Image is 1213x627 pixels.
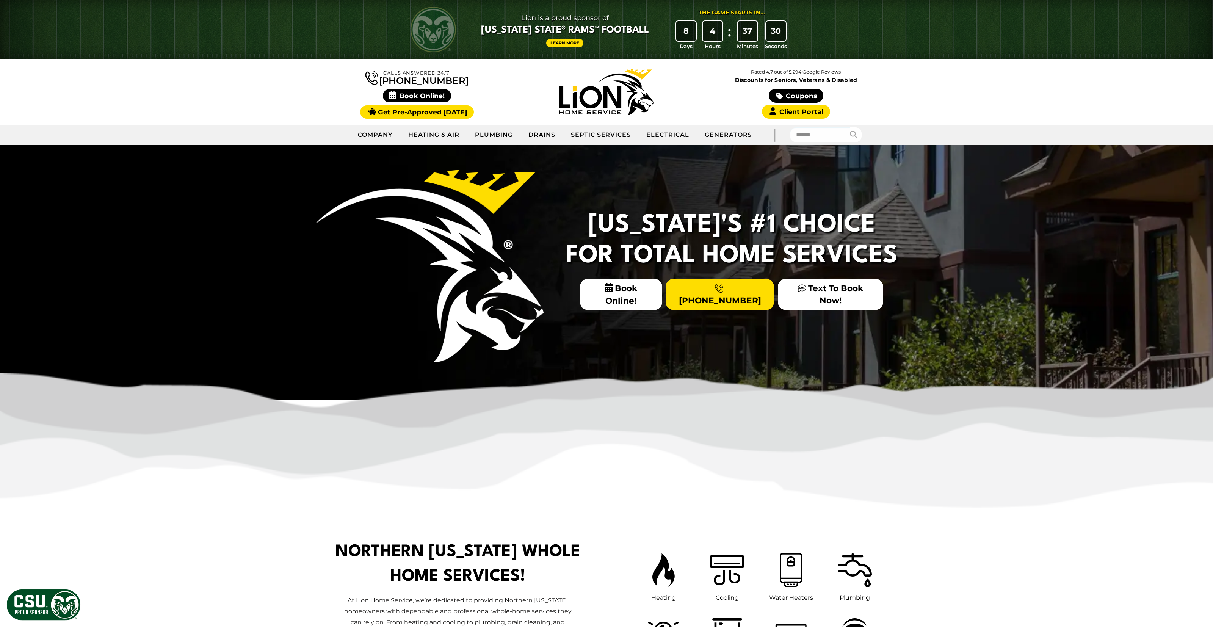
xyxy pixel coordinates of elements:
a: Text To Book Now! [778,279,883,310]
div: 30 [766,21,786,41]
span: Cooling [716,594,739,601]
div: : [726,21,733,50]
div: The Game Starts in... [699,9,765,17]
h2: [US_STATE]'s #1 Choice For Total Home Services [561,210,902,271]
span: Book Online! [580,279,662,310]
a: [PHONE_NUMBER] [666,279,774,310]
span: Seconds [765,42,787,50]
img: CSU Rams logo [411,7,456,52]
span: Days [680,42,693,50]
a: Electrical [639,125,697,144]
a: Client Portal [762,105,830,119]
div: 8 [676,21,696,41]
a: Cooling [706,549,748,603]
div: 4 [703,21,722,41]
a: Company [350,125,401,144]
span: Plumbing [840,594,870,601]
a: Plumbing [834,549,876,603]
a: Heating & Air [401,125,467,144]
span: Lion is a proud sponsor of [481,12,649,24]
img: CSU Sponsor Badge [6,588,81,621]
span: Hours [705,42,721,50]
span: Minutes [737,42,758,50]
a: Heating [649,549,679,603]
img: Lion Home Service [559,69,654,115]
a: Generators [697,125,760,144]
a: Water Heaters [769,549,813,603]
span: Heating [651,594,676,601]
a: Plumbing [467,125,521,144]
a: Coupons [769,89,823,103]
div: | [759,125,790,145]
p: Rated 4.7 out of 5,294 Google Reviews [701,68,891,76]
a: Get Pre-Approved [DATE] [360,105,473,119]
a: Drains [521,125,563,144]
span: Discounts for Seniors, Veterans & Disabled [703,77,889,83]
a: Septic Services [563,125,639,144]
a: Learn More [546,39,583,47]
span: Water Heaters [769,594,813,601]
span: Book Online! [383,89,451,102]
a: [PHONE_NUMBER] [365,69,469,85]
h1: Northern [US_STATE] Whole Home Services! [335,540,581,589]
span: [US_STATE] State® Rams™ Football [481,24,649,37]
div: 37 [738,21,757,41]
